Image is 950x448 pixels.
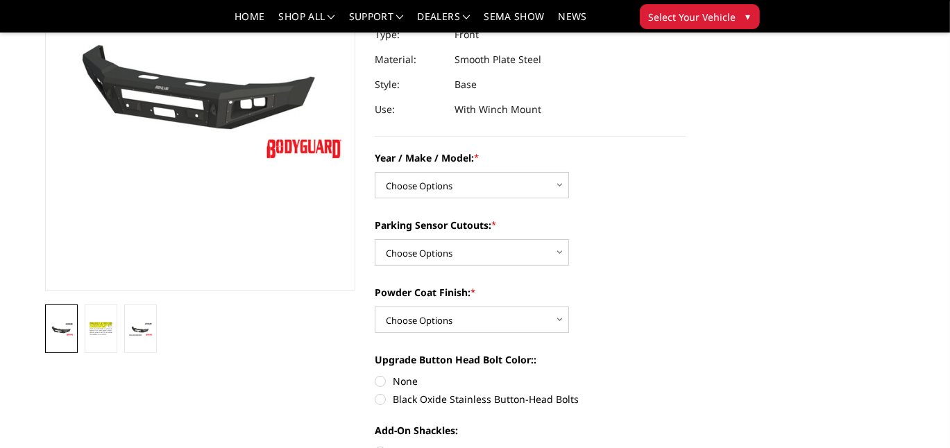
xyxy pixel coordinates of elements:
[89,320,113,337] img: A2 Series Base Front Bumper (winch mount)
[375,47,444,72] dt: Material:
[375,97,444,122] dt: Use:
[235,12,264,32] a: Home
[455,47,541,72] dd: Smooth Plate Steel
[279,12,335,32] a: shop all
[558,12,586,32] a: News
[128,322,153,336] img: A2 Series Base Front Bumper (winch mount)
[375,392,686,406] label: Black Oxide Stainless Button-Head Bolts
[418,12,470,32] a: Dealers
[455,72,477,97] dd: Base
[349,12,404,32] a: Support
[375,352,686,367] label: Upgrade Button Head Bolt Color::
[375,285,686,300] label: Powder Coat Finish:
[375,218,686,232] label: Parking Sensor Cutouts:
[375,72,444,97] dt: Style:
[455,22,479,47] dd: Front
[484,12,544,32] a: SEMA Show
[455,97,541,122] dd: With Winch Mount
[49,322,74,336] img: A2 Series Base Front Bumper (winch mount)
[881,381,950,448] iframe: Chat Widget
[375,22,444,47] dt: Type:
[375,423,686,438] label: Add-On Shackles:
[746,9,751,24] span: ▾
[375,374,686,388] label: None
[640,4,760,29] button: Select Your Vehicle
[375,150,686,165] label: Year / Make / Model:
[649,10,736,24] span: Select Your Vehicle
